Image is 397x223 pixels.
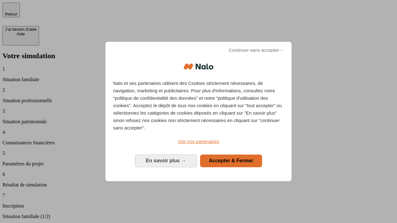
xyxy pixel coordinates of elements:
[135,155,197,167] button: En savoir plus: Configurer vos consentements
[113,80,284,132] p: Nalo et ses partenaires utilisent des Cookies strictement nécessaires, de navigation, marketing e...
[178,139,219,144] span: Voir nos partenaires
[105,42,292,181] div: Bienvenue chez Nalo Gestion du consentement
[200,155,262,167] button: Accepter & Fermer: Accepter notre traitement des données et fermer
[113,138,284,145] a: Voir nos partenaires
[184,57,213,76] img: Logo
[146,158,186,163] span: En savoir plus →
[209,158,253,163] span: Accepter & Fermer
[229,46,284,54] span: Continuer sans accepter→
